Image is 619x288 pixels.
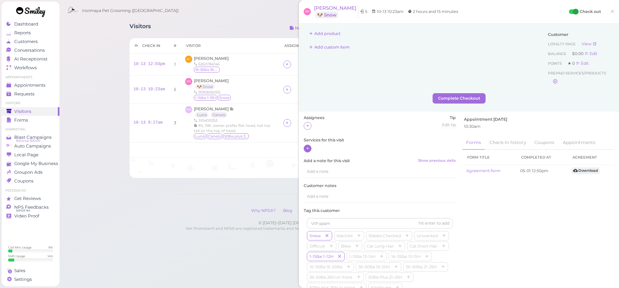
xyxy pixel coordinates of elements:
[2,37,59,46] a: Customers
[194,95,217,101] span: 1-15lbs 1-12H
[442,115,456,121] label: Tip
[340,244,352,249] span: Bites
[279,38,310,53] th: Assignees
[304,158,456,164] label: Add a note for this visit
[548,42,577,46] span: Loyalty page
[548,70,606,76] span: Prepaid services/products
[308,233,322,238] span: Snow
[584,51,597,56] a: Edit
[230,106,234,111] span: Note
[2,142,59,150] a: Auto Campaigns
[16,208,30,213] span: NPS® 94
[464,124,613,129] div: 10:30am
[211,112,227,117] a: Canelo
[2,275,59,284] a: Settings
[365,9,367,14] span: 5
[308,275,354,280] span: 36-50lbs 26H or more
[194,67,220,72] span: 16-35lbs 16-20lbs
[516,150,568,165] th: Completed at
[194,106,230,111] span: [PERSON_NAME]
[2,90,59,98] a: Requests
[304,28,346,39] button: Add product
[14,83,46,88] span: Appointments
[308,264,344,269] span: 16-35lbs 16-20lbs
[2,188,59,193] li: Feedbacks
[14,277,32,282] span: Settings
[14,205,49,210] span: NPS Feedbacks
[304,42,355,52] button: Add custom item
[194,123,270,133] span: #5, TBF, owner prefer flat head, not too tall on the top of head
[14,48,45,53] span: Conversations
[218,95,231,101] span: Snow
[16,138,40,143] span: Balance: $20.00
[316,12,338,18] a: 🐶 Snow
[572,167,600,174] a: Download
[14,196,41,201] span: Get Reviews
[2,150,59,159] a: Local Page
[48,245,53,249] div: 9 %
[307,194,329,199] span: Add a note
[8,245,32,249] div: Call Min. Usage
[2,133,59,142] a: Blast Campaigns Balance: $20.00
[14,56,47,62] span: AI Receptionist
[2,55,59,63] a: AI Receptionist
[207,133,222,139] span: Canelo
[14,268,26,273] span: Sales
[335,233,354,238] span: blacklist
[14,135,52,140] span: Blast Campaigns
[2,81,59,90] a: Appointments
[408,244,439,249] span: Cat Short Hair
[185,106,192,113] span: MA
[179,220,499,226] div: © [DATE]–[DATE] [DOMAIN_NAME], Smiley is a product of Smiley Science Lab Inc.
[307,218,453,228] input: VIP,spam
[185,56,192,63] span: AC
[433,93,486,104] button: Complete Checkout
[308,244,326,249] span: Difficult
[390,254,422,259] span: 16-35lbs 13-15H
[404,264,438,269] span: 36-50lbs 21-25H
[2,168,59,177] a: Groupon Ads
[406,8,460,15] li: 2 hours and 15 minutes
[2,116,59,125] a: Forms
[82,2,179,20] span: Ironmaya Pet Grooming ([GEOGRAPHIC_DATA])
[2,46,59,55] a: Conversations
[419,220,449,226] div: hit enter to add
[194,90,231,95] div: 9092606002
[14,109,31,114] span: Visitors
[14,117,28,123] span: Forms
[466,168,500,173] a: Agreement form
[308,254,335,259] span: 1-15lbs 1-12H
[314,5,358,18] a: [PERSON_NAME] 🐶 Snow
[610,7,614,16] span: ×
[284,23,312,33] button: Notes
[348,254,377,259] span: 1-15lbs 13-15H
[181,38,279,53] th: Visitor
[194,56,229,61] span: [PERSON_NAME]
[367,275,404,280] span: 50lbs Plus 21-25H
[2,212,59,220] a: Video Proof
[8,254,25,258] div: SMS Usage
[580,8,601,15] label: Check out
[194,78,229,83] span: [PERSON_NAME]
[14,65,37,71] span: Workflows
[462,136,485,150] a: Forms
[462,150,517,165] th: Form title
[130,23,151,35] h1: Visitors
[304,8,311,15] span: RK
[195,112,208,117] a: Luna
[2,28,59,37] a: Reports
[2,203,59,212] a: NPS Feedbacks NPS® 94
[174,87,176,92] i: 5
[280,208,296,213] a: Blog
[2,127,59,132] li: Marketing
[307,169,329,174] span: Add a note
[133,120,163,125] a: 10-13 9:27am
[304,137,456,143] label: Services for this visit
[174,43,176,48] div: #
[548,61,563,66] span: Points
[223,133,249,139] span: 50lbs plus 26H or more
[2,177,59,185] a: Coupons
[133,87,165,92] a: 10-13 10:23am
[418,158,456,164] a: Show previous visits
[516,165,568,176] td: 05-01 12:50pm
